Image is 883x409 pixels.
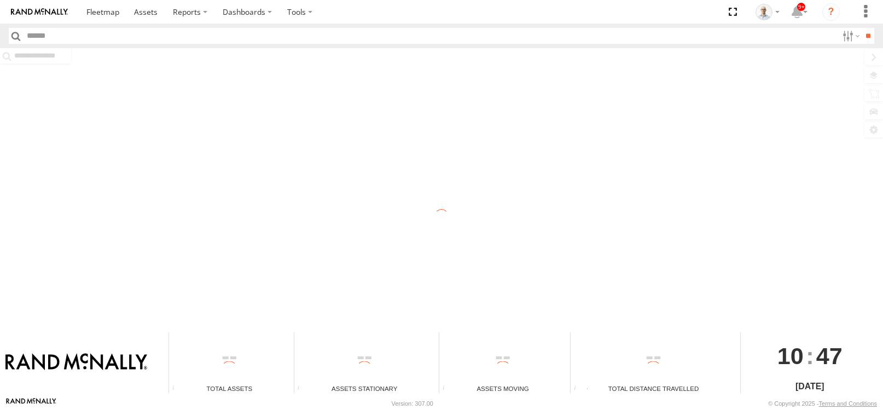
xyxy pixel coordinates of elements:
span: 10 [777,332,804,379]
div: Kurt Byers [752,4,783,20]
div: Total Distance Travelled [571,384,736,393]
label: Search Filter Options [838,28,862,44]
div: Total distance travelled by all assets within specified date range and applied filters [571,385,587,393]
div: : [741,332,879,379]
div: [DATE] [741,380,879,393]
div: Version: 307.00 [392,400,433,407]
div: Assets Moving [439,384,566,393]
i: ? [822,3,840,21]
a: Terms and Conditions [819,400,877,407]
a: Visit our Website [6,398,56,409]
div: © Copyright 2025 - [768,400,877,407]
div: Assets Stationary [294,384,435,393]
img: Rand McNally [5,353,147,372]
div: Total Assets [169,384,289,393]
div: Total number of assets current stationary. [294,385,311,393]
div: Total number of Enabled Assets [169,385,185,393]
span: 47 [816,332,843,379]
div: Total number of assets current in transit. [439,385,456,393]
img: rand-logo.svg [11,8,68,16]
